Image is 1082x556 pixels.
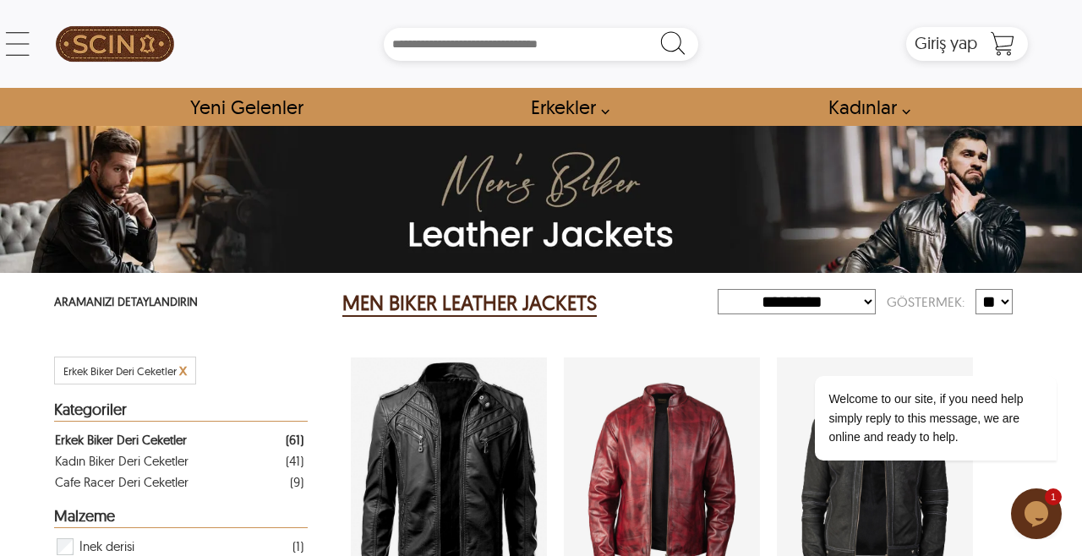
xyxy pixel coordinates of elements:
a: Cafe Racer Deri Ceketleri Filtrele [55,472,303,493]
iframe: sohbet aracı [1011,488,1065,539]
a: Kadın Biker Deri Ceketleri Filtrele [55,450,303,472]
font: Erkek Biker Deri Ceketler [63,364,177,378]
font: Kadın Biker Deri Ceketler [55,453,189,469]
font: ( [290,474,293,490]
a: Filtreyi İptal Et [179,364,187,378]
font: ) [300,538,303,554]
a: SCIN [54,8,176,79]
font: ) [300,453,303,469]
div: Men Biker Leather Jackets 61 Results Found [342,286,708,320]
font: İnek derisi [79,538,134,554]
a: Yeni Gelenleri Satın Alın [171,88,321,126]
font: ) [300,474,303,490]
font: ARAMANIZI DETAYLANDIRIN [54,294,198,309]
font: 41 [289,453,300,469]
a: Giriş yap [915,38,977,52]
img: SCIN [56,8,174,79]
font: ( [292,538,296,554]
a: erkek deri ceketleri satın al [511,88,619,126]
font: Cafe Racer Deri Ceketler [55,474,189,490]
font: ) [300,432,303,448]
font: 61 [289,432,300,448]
h2: MEN BIKER LEATHER JACKETS [342,290,597,317]
font: Kategoriler [54,400,127,419]
iframe: sohbet aracı [761,223,1065,480]
span: Erkek Biker Deri Ceketleri Filtrele [63,364,177,378]
font: ( [286,453,289,469]
font: Kadınlar [828,95,897,119]
font: ( [286,432,289,448]
div: Başlık Filtresi Erkek Biker Deri Ceketler Malzemeye Göre [54,508,308,528]
font: Giriş yap [915,32,977,53]
font: Malzeme [54,506,115,526]
a: Alışveriş Sepeti [986,31,1019,57]
a: Erkek Biker Deri Ceketleri Filtrele [55,429,303,450]
font: x [179,360,187,379]
font: Yeni Gelenler [190,95,303,119]
font: 9 [293,474,300,490]
a: Kadın Deri Ceketleri Satın Alın [809,88,920,126]
font: Erkek Biker Deri Ceketler [55,432,187,448]
div: Başlık Filtresi Erkek Biker Deri Ceketler Kategorilere Göre [54,401,308,422]
font: 1 [296,538,300,554]
font: Erkekler [531,95,596,119]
